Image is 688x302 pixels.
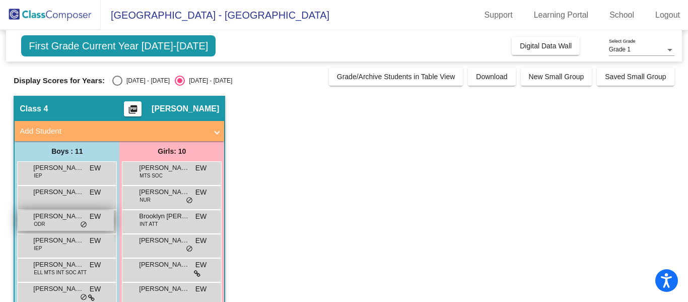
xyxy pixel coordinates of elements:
[90,235,101,246] span: EW
[601,7,642,23] a: School
[90,211,101,222] span: EW
[139,235,189,246] span: [PERSON_NAME]
[140,220,158,228] span: INT ATT
[34,269,87,276] span: ELL MTS INT SOC ATT
[195,284,207,294] span: EW
[139,284,189,294] span: [PERSON_NAME]
[33,163,84,173] span: [PERSON_NAME]
[34,220,45,228] span: ODR
[609,46,631,53] span: Grade 1
[101,7,329,23] span: [GEOGRAPHIC_DATA] - [GEOGRAPHIC_DATA]
[520,42,572,50] span: Digital Data Wall
[195,187,207,198] span: EW
[195,163,207,173] span: EW
[337,73,455,81] span: Grade/Archive Students in Table View
[90,260,101,270] span: EW
[195,235,207,246] span: EW
[122,76,170,85] div: [DATE] - [DATE]
[152,104,219,114] span: [PERSON_NAME]
[186,245,193,253] span: do_not_disturb_alt
[33,235,84,246] span: [PERSON_NAME] [PERSON_NAME]
[90,187,101,198] span: EW
[33,187,84,197] span: [PERSON_NAME]
[14,76,105,85] span: Display Scores for Years:
[195,260,207,270] span: EW
[80,293,87,301] span: do_not_disturb_alt
[529,73,584,81] span: New Small Group
[80,221,87,229] span: do_not_disturb_alt
[33,284,84,294] span: [PERSON_NAME]
[195,211,207,222] span: EW
[512,37,580,55] button: Digital Data Wall
[140,196,151,204] span: NUR
[33,260,84,270] span: [PERSON_NAME]
[186,197,193,205] span: do_not_disturb_alt
[20,126,207,137] mat-panel-title: Add Student
[139,211,189,221] span: Brooklyn [PERSON_NAME]
[139,163,189,173] span: [PERSON_NAME]
[119,141,224,161] div: Girls: 10
[647,7,688,23] a: Logout
[521,68,592,86] button: New Small Group
[140,172,163,179] span: MTS SOC
[15,141,119,161] div: Boys : 11
[33,211,84,221] span: [PERSON_NAME] [PERSON_NAME]
[329,68,463,86] button: Grade/Archive Students in Table View
[139,260,189,270] span: [PERSON_NAME]
[21,35,216,56] span: First Grade Current Year [DATE]-[DATE]
[127,104,139,118] mat-icon: picture_as_pdf
[90,284,101,294] span: EW
[20,104,48,114] span: Class 4
[112,76,232,86] mat-radio-group: Select an option
[597,68,674,86] button: Saved Small Group
[90,163,101,173] span: EW
[139,187,189,197] span: [PERSON_NAME]
[124,101,142,116] button: Print Students Details
[468,68,515,86] button: Download
[34,245,42,252] span: IEP
[34,172,42,179] span: IEP
[526,7,597,23] a: Learning Portal
[185,76,232,85] div: [DATE] - [DATE]
[476,7,521,23] a: Support
[605,73,666,81] span: Saved Small Group
[15,121,224,141] mat-expansion-panel-header: Add Student
[476,73,507,81] span: Download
